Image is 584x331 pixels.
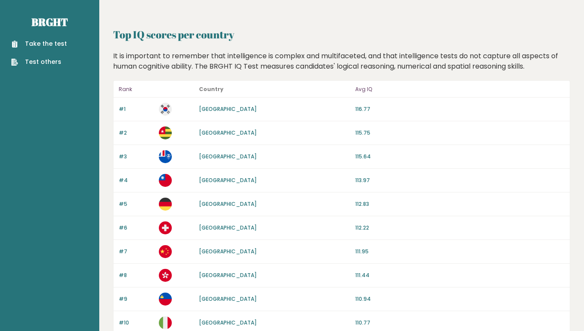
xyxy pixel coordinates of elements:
p: 111.95 [355,248,565,255]
p: Rank [119,84,154,95]
p: 113.97 [355,177,565,184]
p: #5 [119,200,154,208]
p: #1 [119,105,154,113]
p: 110.77 [355,319,565,327]
img: it.svg [159,316,172,329]
p: #4 [119,177,154,184]
a: [GEOGRAPHIC_DATA] [199,105,257,113]
a: [GEOGRAPHIC_DATA] [199,200,257,208]
p: #10 [119,319,154,327]
img: tf.svg [159,150,172,163]
img: tw.svg [159,174,172,187]
b: Country [199,85,224,93]
p: #6 [119,224,154,232]
p: 112.22 [355,224,565,232]
img: cn.svg [159,245,172,258]
img: kr.svg [159,103,172,116]
a: [GEOGRAPHIC_DATA] [199,224,257,231]
a: Test others [11,57,67,66]
a: Take the test [11,39,67,48]
p: 110.94 [355,295,565,303]
p: #7 [119,248,154,255]
p: #8 [119,271,154,279]
p: 116.77 [355,105,565,113]
img: hk.svg [159,269,172,282]
img: de.svg [159,198,172,211]
img: ch.svg [159,221,172,234]
a: [GEOGRAPHIC_DATA] [199,177,257,184]
h2: Top IQ scores per country [113,27,570,42]
a: [GEOGRAPHIC_DATA] [199,248,257,255]
div: It is important to remember that intelligence is complex and multifaceted, and that intelligence ... [110,51,574,72]
p: #3 [119,153,154,161]
p: 112.83 [355,200,565,208]
a: [GEOGRAPHIC_DATA] [199,295,257,303]
p: #9 [119,295,154,303]
a: [GEOGRAPHIC_DATA] [199,153,257,160]
p: 115.64 [355,153,565,161]
a: [GEOGRAPHIC_DATA] [199,129,257,136]
a: Brght [32,15,68,29]
p: Avg IQ [355,84,565,95]
img: li.svg [159,293,172,306]
p: 115.75 [355,129,565,137]
a: [GEOGRAPHIC_DATA] [199,271,257,279]
img: tg.svg [159,126,172,139]
a: [GEOGRAPHIC_DATA] [199,319,257,326]
p: 111.44 [355,271,565,279]
p: #2 [119,129,154,137]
